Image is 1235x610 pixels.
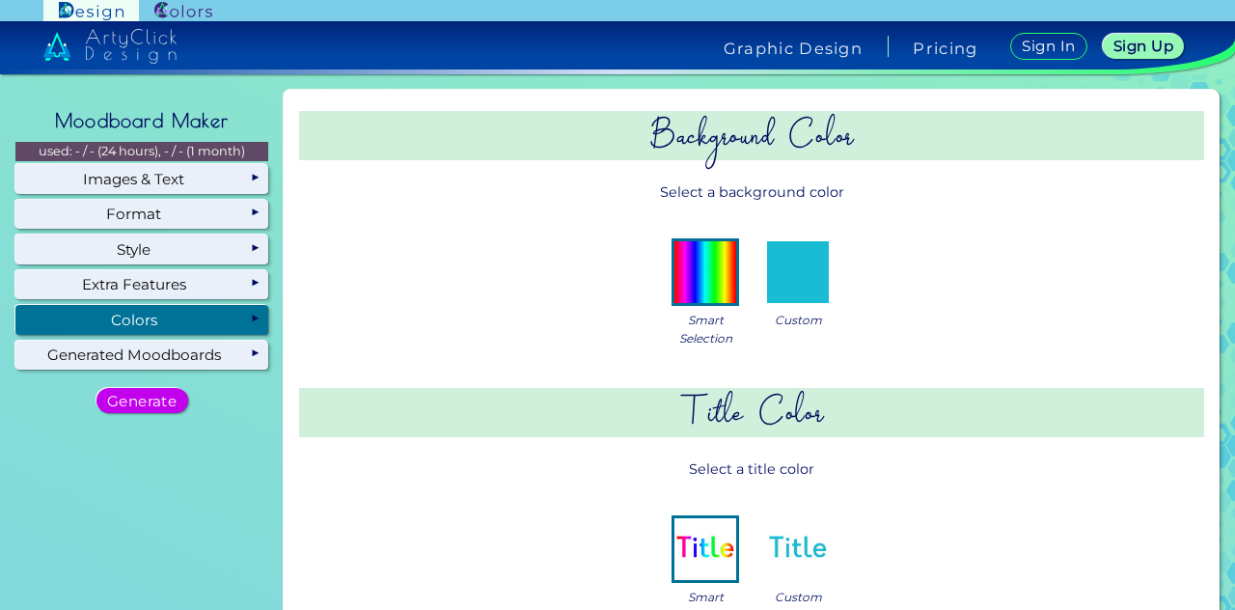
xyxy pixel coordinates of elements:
img: col_title_auto.jpg [674,518,736,580]
img: col_title_custom.jpg [767,518,829,580]
h2: Background Color [299,111,1204,160]
a: Sign In [1014,34,1084,59]
span: Smart Selection [679,311,732,347]
span: Custom [775,311,822,329]
div: Style [15,235,268,263]
img: col_bg_custom.jpg [767,241,829,303]
div: Generated Moodboards [15,341,268,370]
h2: Title Color [299,388,1204,437]
p: used: - / - (24 hours), - / - (1 month) [15,142,268,161]
h4: Graphic Design [724,41,863,56]
div: Extra Features [15,270,268,299]
div: Images & Text [15,164,268,193]
p: Select a title color [299,452,1204,487]
img: col_bg_auto.jpg [674,241,736,303]
h2: Moodboard Maker [45,99,238,142]
div: Format [15,200,268,229]
h5: Sign In [1025,40,1073,53]
div: Colors [15,305,268,334]
p: Select a background color [299,175,1204,210]
h5: Generate [110,394,173,407]
a: Sign Up [1107,35,1180,58]
img: artyclick_design_logo_white_combined_path.svg [43,29,177,64]
a: Pricing [913,41,977,56]
img: ArtyClick Colors logo [154,2,212,20]
span: Custom [775,588,822,606]
h5: Sign Up [1116,40,1170,53]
